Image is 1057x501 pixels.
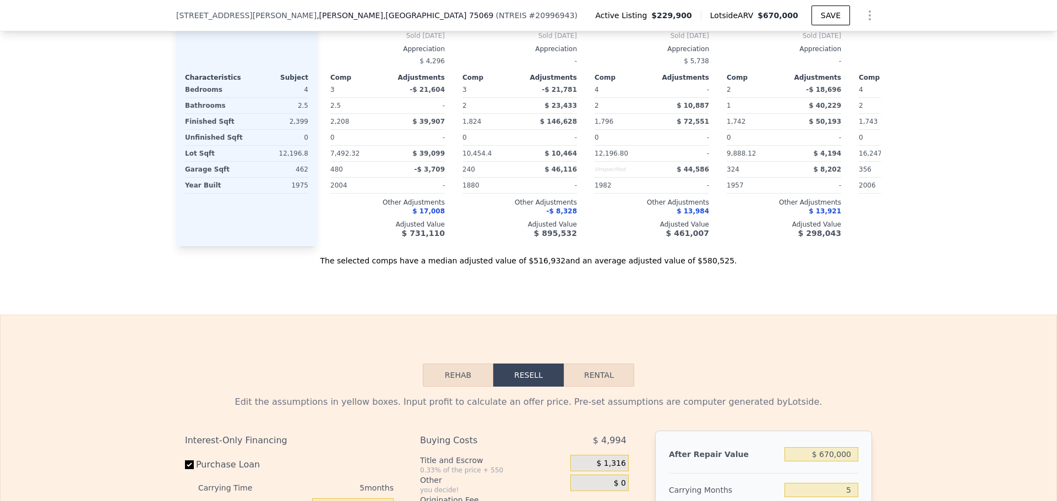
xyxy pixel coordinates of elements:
span: -$ 3,709 [415,166,445,173]
div: Adjusted Value [595,220,709,229]
div: 2 [462,98,517,113]
div: - [522,130,577,145]
span: $ 40,229 [809,102,841,109]
span: $ 39,099 [412,150,445,157]
button: Rehab [423,364,493,387]
span: $ 44,586 [677,166,709,173]
div: - [390,130,445,145]
span: $ 298,043 [798,229,841,238]
span: $ 50,193 [809,118,841,125]
div: Adjustments [652,73,709,82]
span: Sold [DATE] [595,31,709,40]
span: $229,900 [651,10,692,21]
span: $ 72,551 [677,118,709,125]
span: [STREET_ADDRESS][PERSON_NAME] [176,10,317,21]
span: $ 10,887 [677,102,709,109]
div: - [654,146,709,161]
span: 0 [859,134,863,141]
span: $ 461,007 [666,229,709,238]
span: 0 [330,134,335,141]
div: Adjustments [520,73,577,82]
div: 0 [249,130,308,145]
span: 3 [330,86,335,93]
div: Appreciation [727,45,841,53]
span: Sold [DATE] [330,31,445,40]
div: Bathrooms [185,98,244,113]
span: $ 17,008 [412,207,445,215]
span: $ 146,628 [540,118,577,125]
div: 0.33% of the price + 550 [420,466,566,475]
span: $ 1,316 [596,459,625,469]
span: -$ 18,696 [806,86,841,93]
span: 1,824 [462,118,481,125]
div: Appreciation [330,45,445,53]
div: Comp [859,73,916,82]
div: Title and Escrow [420,455,566,466]
button: Show Options [859,4,881,26]
div: - [786,178,841,193]
div: Carrying Months [669,480,780,500]
span: 12,196.80 [595,150,628,157]
span: $ 895,532 [534,229,577,238]
span: 240 [462,166,475,173]
div: Unfinished Sqft [185,130,244,145]
div: - [654,82,709,97]
div: Comp [462,73,520,82]
span: 4 [595,86,599,93]
span: # 20996943 [529,11,575,20]
div: - [786,130,841,145]
span: $ 5,738 [684,57,709,65]
div: Other Adjustments [462,198,577,207]
span: 1,742 [727,118,745,125]
span: 480 [330,166,343,173]
div: Buying Costs [420,431,543,450]
div: 2 [859,98,914,113]
div: Other Adjustments [859,198,973,207]
div: 1880 [462,178,517,193]
span: $ 23,433 [544,102,577,109]
button: SAVE [811,5,850,25]
div: The selected comps have a median adjusted value of $516,932 and an average adjusted value of $580... [176,246,881,266]
div: 5 months [274,479,394,497]
div: Adjusted Value [330,220,445,229]
div: 1957 [727,178,782,193]
span: 0 [727,134,731,141]
span: $ 4,296 [419,57,445,65]
div: Adjusted Value [462,220,577,229]
span: Active Listing [DATE] [859,31,973,40]
div: Garage Sqft [185,162,244,177]
div: 1 [727,98,782,113]
div: 2.5 [330,98,385,113]
span: 1,796 [595,118,613,125]
div: you decide! [420,486,566,494]
div: - [522,178,577,193]
div: Finished Sqft [185,114,244,129]
span: $ 731,110 [402,229,445,238]
div: Subject [247,73,308,82]
div: 1982 [595,178,650,193]
div: Adjusted Value [859,220,973,229]
div: - [390,178,445,193]
span: , [GEOGRAPHIC_DATA] 75069 [383,11,494,20]
span: 9,888.12 [727,150,756,157]
span: $ 0 [614,478,626,488]
div: Appreciation [462,45,577,53]
div: 4 [249,82,308,97]
button: Rental [564,364,634,387]
div: Characteristics [185,73,247,82]
div: Comp [727,73,784,82]
span: 0 [462,134,467,141]
div: Unspecified [595,162,650,177]
div: Appreciation [859,45,973,53]
div: 2006 [859,178,914,193]
div: 12,196.8 [249,146,308,161]
div: Adjustments [388,73,445,82]
div: 2.5 [249,98,308,113]
span: $ 46,116 [544,166,577,173]
span: $ 10,464 [544,150,577,157]
span: 1,743 [859,118,878,125]
div: Adjustments [784,73,841,82]
label: Purchase Loan [185,455,308,475]
span: 356 [859,166,871,173]
div: - [654,130,709,145]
